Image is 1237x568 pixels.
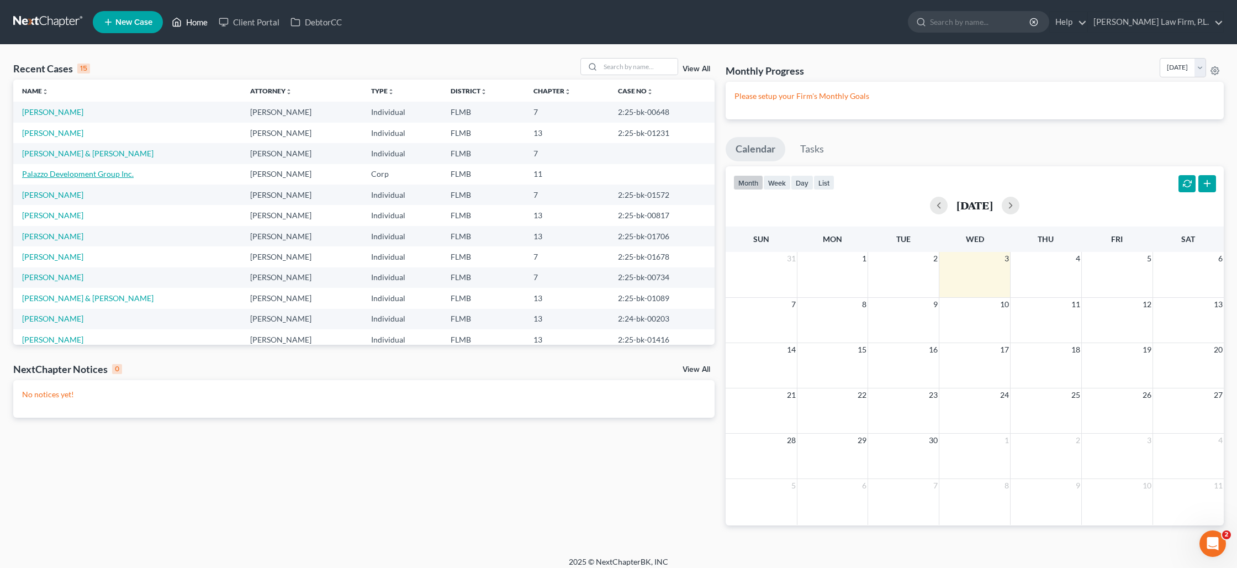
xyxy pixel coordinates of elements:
[609,267,715,288] td: 2:25-bk-00734
[166,12,213,32] a: Home
[1141,343,1153,356] span: 19
[22,272,83,282] a: [PERSON_NAME]
[442,226,525,246] td: FLMB
[733,175,763,190] button: month
[1217,434,1224,447] span: 4
[525,123,609,143] td: 13
[241,246,362,267] td: [PERSON_NAME]
[932,252,939,265] span: 2
[609,123,715,143] td: 2:25-bk-01231
[1070,388,1081,402] span: 25
[22,252,83,261] a: [PERSON_NAME]
[928,343,939,356] span: 16
[791,175,813,190] button: day
[896,234,911,244] span: Tue
[13,62,90,75] div: Recent Cases
[1199,530,1226,557] iframe: Intercom live chat
[683,366,710,374] a: View All
[442,309,525,329] td: FLMB
[362,143,442,164] td: Individual
[928,434,939,447] span: 30
[442,246,525,267] td: FLMB
[525,164,609,185] td: 11
[250,87,292,95] a: Attorneyunfold_more
[525,185,609,205] td: 7
[22,389,706,400] p: No notices yet!
[362,123,442,143] td: Individual
[786,434,797,447] span: 28
[861,298,868,311] span: 8
[861,252,868,265] span: 1
[362,267,442,288] td: Individual
[786,388,797,402] span: 21
[726,64,804,77] h3: Monthly Progress
[609,329,715,350] td: 2:25-bk-01416
[362,288,442,308] td: Individual
[857,343,868,356] span: 15
[726,137,785,161] a: Calendar
[42,88,49,95] i: unfold_more
[22,335,83,344] a: [PERSON_NAME]
[857,434,868,447] span: 29
[22,169,134,178] a: Palazzo Development Group Inc.
[999,343,1010,356] span: 17
[786,252,797,265] span: 31
[480,88,487,95] i: unfold_more
[241,164,362,185] td: [PERSON_NAME]
[442,329,525,350] td: FLMB
[525,267,609,288] td: 7
[241,309,362,329] td: [PERSON_NAME]
[241,288,362,308] td: [PERSON_NAME]
[286,88,292,95] i: unfold_more
[525,205,609,225] td: 13
[442,143,525,164] td: FLMB
[609,246,715,267] td: 2:25-bk-01678
[564,88,571,95] i: unfold_more
[734,91,1215,102] p: Please setup your Firm's Monthly Goals
[932,298,939,311] span: 9
[241,185,362,205] td: [PERSON_NAME]
[1050,12,1087,32] a: Help
[442,267,525,288] td: FLMB
[609,309,715,329] td: 2:24-bk-00203
[1181,234,1195,244] span: Sat
[999,298,1010,311] span: 10
[442,164,525,185] td: FLMB
[928,388,939,402] span: 23
[1141,388,1153,402] span: 26
[241,329,362,350] td: [PERSON_NAME]
[241,123,362,143] td: [PERSON_NAME]
[525,329,609,350] td: 13
[112,364,122,374] div: 0
[930,12,1031,32] input: Search by name...
[861,479,868,492] span: 6
[241,143,362,164] td: [PERSON_NAME]
[790,479,797,492] span: 5
[1003,252,1010,265] span: 3
[609,205,715,225] td: 2:25-bk-00817
[1217,252,1224,265] span: 6
[362,246,442,267] td: Individual
[525,143,609,164] td: 7
[609,226,715,246] td: 2:25-bk-01706
[932,479,939,492] span: 7
[442,185,525,205] td: FLMB
[388,88,394,95] i: unfold_more
[22,190,83,199] a: [PERSON_NAME]
[22,128,83,138] a: [PERSON_NAME]
[362,102,442,122] td: Individual
[1146,434,1153,447] span: 3
[22,314,83,323] a: [PERSON_NAME]
[1088,12,1223,32] a: [PERSON_NAME] Law Firm, P.L.
[1111,234,1123,244] span: Fri
[442,123,525,143] td: FLMB
[786,343,797,356] span: 14
[1141,298,1153,311] span: 12
[966,234,984,244] span: Wed
[1038,234,1054,244] span: Thu
[115,18,152,27] span: New Case
[442,288,525,308] td: FLMB
[241,205,362,225] td: [PERSON_NAME]
[618,87,653,95] a: Case Nounfold_more
[609,288,715,308] td: 2:25-bk-01089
